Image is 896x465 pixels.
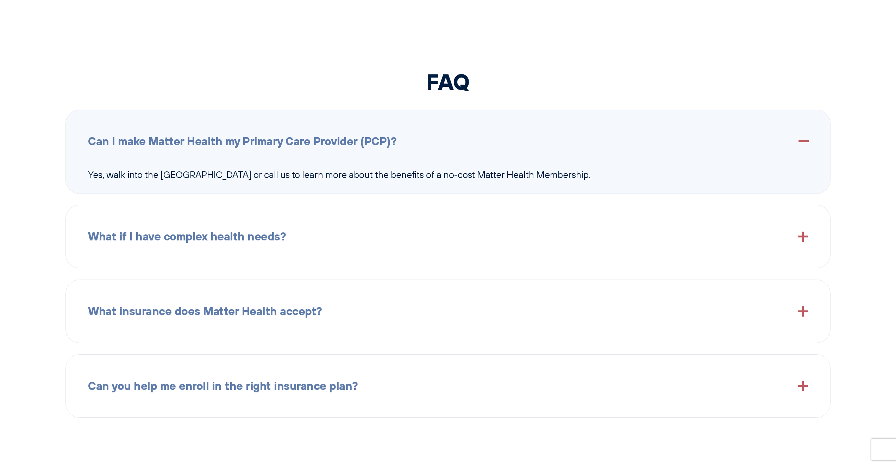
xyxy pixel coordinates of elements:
[88,167,808,182] p: Yes, walk into the [GEOGRAPHIC_DATA] or call us to learn more about the benefits of a no-cost Mat...
[88,132,396,150] span: Can I make Matter Health my Primary Care Provider (PCP)?
[88,228,286,246] span: What if I have complex health needs?
[88,302,322,320] span: What insurance does Matter Health accept?
[65,68,831,94] h2: FAQ
[88,377,358,395] span: Can you help me enroll in the right insurance plan?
